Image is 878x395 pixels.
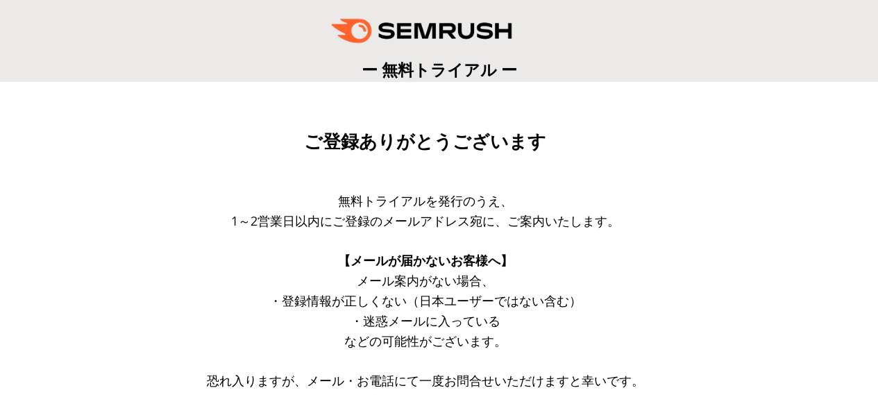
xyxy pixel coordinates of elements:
[304,131,546,152] span: ご登録ありがとうございます
[207,372,644,389] span: 恐れ入りますが、メール・お電話にて一度お問合せいただけますと幸いです。
[357,272,494,289] span: メール案内がない場合、
[338,192,513,209] span: 無料トライアルを発行のうえ、
[362,58,517,81] span: ー 無料トライアル ー
[269,292,582,309] span: ・登録情報が正しくない（日本ユーザーではない含む）
[344,333,507,349] span: などの可能性がございます。
[231,212,620,229] span: 1～2営業日以内にご登録のメールアドレス宛に、ご案内いたします。
[351,312,500,329] span: ・迷惑メールに入っている
[338,252,513,269] span: 【メールが届かないお客様へ】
